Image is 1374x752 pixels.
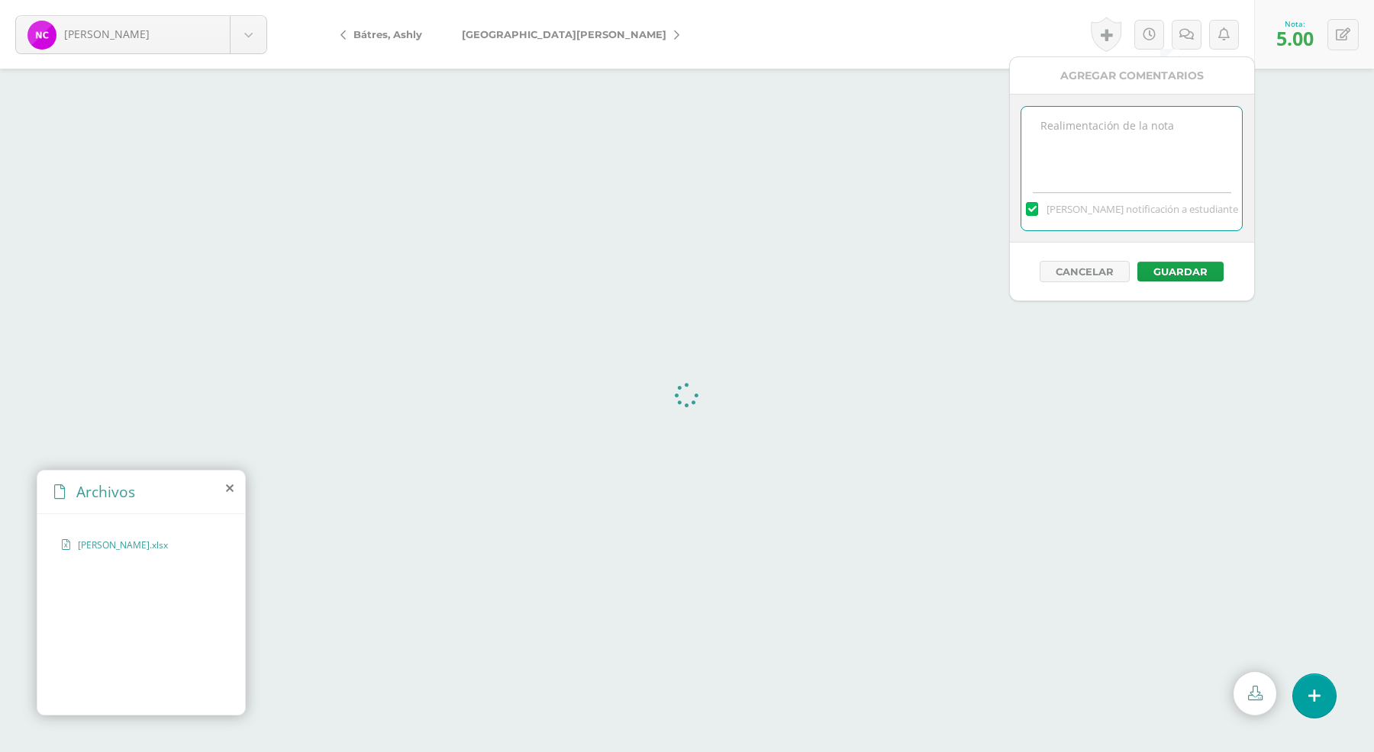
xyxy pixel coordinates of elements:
a: Bátres, Ashly [328,16,442,53]
div: Nota: [1276,18,1314,29]
a: [PERSON_NAME] [16,16,266,53]
span: [PERSON_NAME].xlsx [78,538,203,551]
span: Bátres, Ashly [353,28,422,40]
div: Agregar Comentarios [1010,57,1254,95]
a: [GEOGRAPHIC_DATA][PERSON_NAME] [442,16,692,53]
span: 5.00 [1276,25,1314,51]
span: [PERSON_NAME] [64,27,150,41]
i: close [226,482,234,494]
button: Cancelar [1040,261,1130,282]
span: Archivos [76,481,135,502]
span: [GEOGRAPHIC_DATA][PERSON_NAME] [462,28,666,40]
span: [PERSON_NAME] notificación a estudiante [1047,202,1238,216]
img: eca96345d6acb7a037ed08b98b539f3f.png [27,21,56,50]
button: Guardar [1137,262,1224,281]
